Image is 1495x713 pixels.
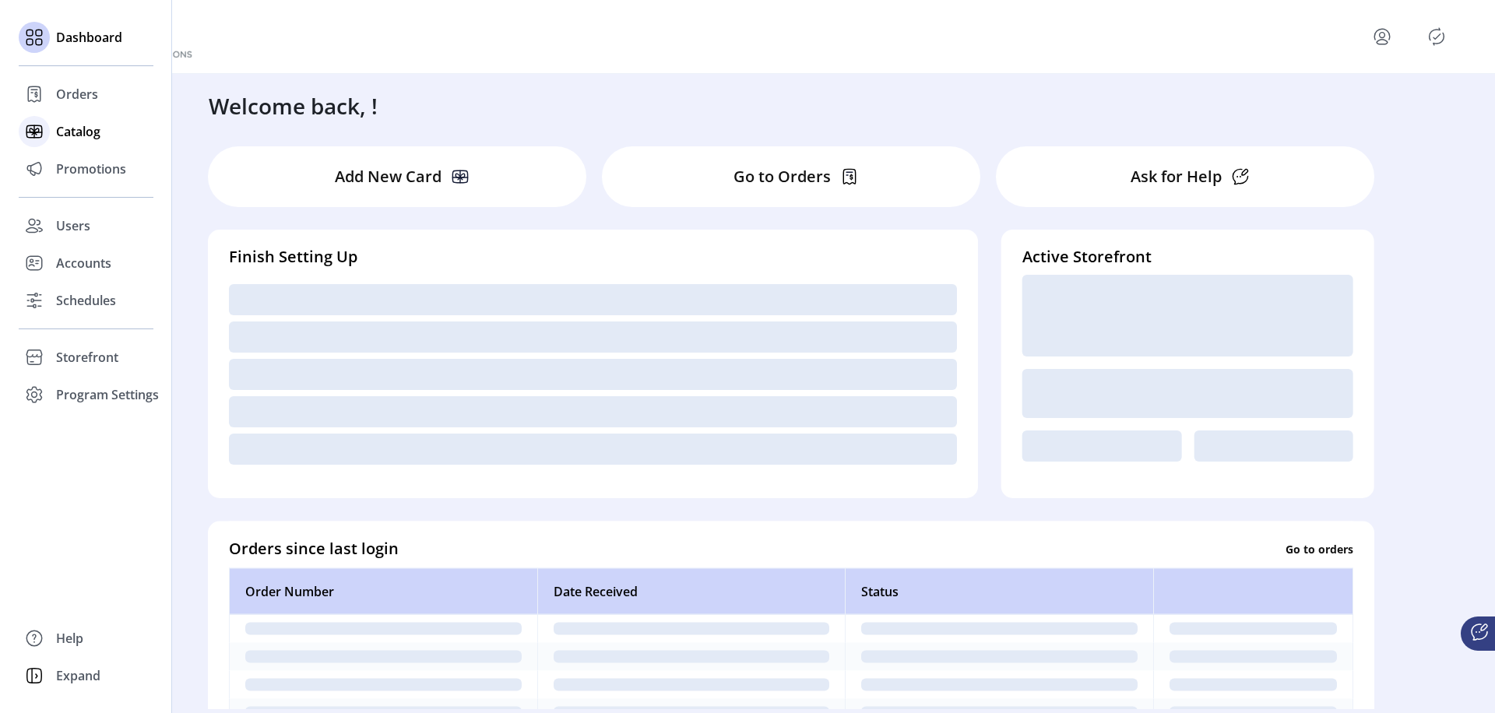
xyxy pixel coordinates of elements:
[1131,165,1222,188] p: Ask for Help
[733,165,831,188] p: Go to Orders
[1022,245,1353,269] h4: Active Storefront
[209,90,378,122] h3: Welcome back, !
[56,216,90,235] span: Users
[1424,24,1449,49] button: Publisher Panel
[229,568,537,615] th: Order Number
[229,537,399,560] h4: Orders since last login
[56,28,122,47] span: Dashboard
[56,254,111,272] span: Accounts
[56,85,98,104] span: Orders
[56,666,100,685] span: Expand
[335,165,441,188] p: Add New Card
[56,629,83,648] span: Help
[56,122,100,141] span: Catalog
[56,160,126,178] span: Promotions
[1286,540,1353,557] p: Go to orders
[537,568,846,615] th: Date Received
[56,385,159,404] span: Program Settings
[56,291,116,310] span: Schedules
[56,348,118,367] span: Storefront
[229,245,957,269] h4: Finish Setting Up
[1370,24,1395,49] button: menu
[845,568,1153,615] th: Status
